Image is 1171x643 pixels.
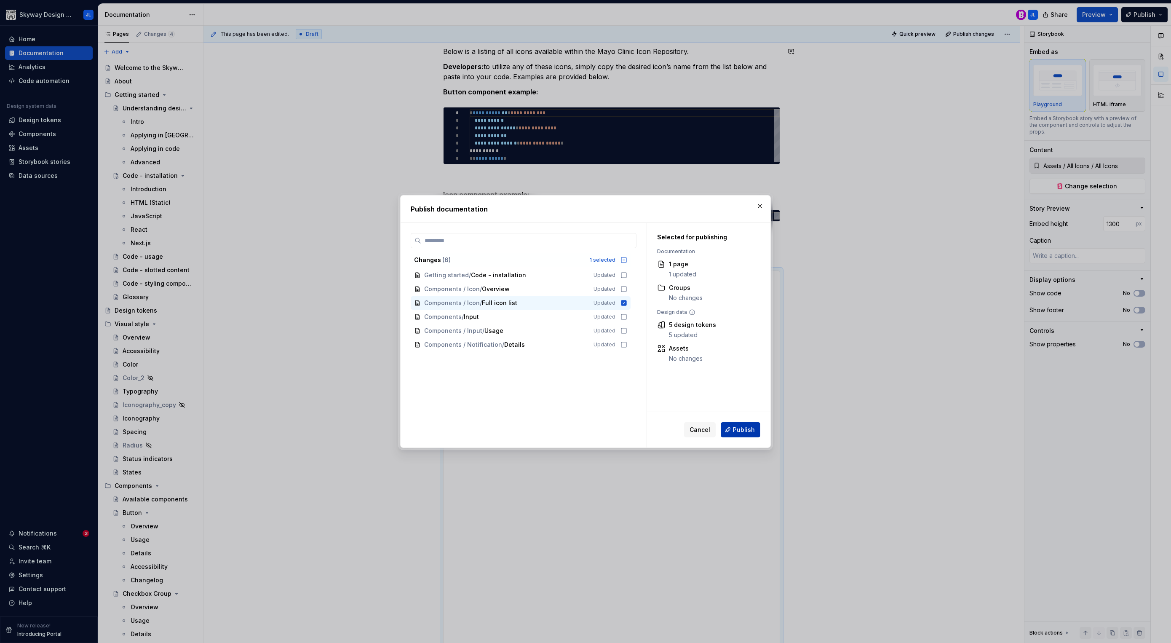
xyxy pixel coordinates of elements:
span: / [482,327,484,335]
span: Cancel [690,426,710,434]
span: Updated [594,341,615,348]
div: No changes [669,294,703,302]
span: Updated [594,300,615,306]
h2: Publish documentation [411,204,760,214]
span: Updated [594,313,615,320]
span: Code - installation [471,271,526,279]
span: / [462,313,464,321]
span: Publish [733,426,755,434]
span: Updated [594,286,615,292]
span: / [480,299,482,307]
span: Input [464,313,481,321]
span: Components [424,313,462,321]
span: Usage [484,327,503,335]
button: Cancel [684,422,716,437]
span: Components / Notification [424,340,502,349]
div: Assets [669,344,703,353]
div: Groups [669,284,703,292]
div: 5 design tokens [669,321,716,329]
span: Getting started [424,271,469,279]
span: Components / Input [424,327,482,335]
span: / [502,340,504,349]
span: / [480,285,482,293]
div: 1 page [669,260,696,268]
span: / [469,271,471,279]
span: ( 6 ) [442,256,451,263]
div: Documentation [657,248,751,255]
span: Details [504,340,525,349]
span: Components / Icon [424,285,480,293]
div: 1 selected [590,257,615,263]
span: Components / Icon [424,299,480,307]
div: 1 updated [669,270,696,279]
span: Full icon list [482,299,517,307]
div: Design data [657,309,751,316]
span: Updated [594,327,615,334]
button: Publish [721,422,760,437]
span: Updated [594,272,615,279]
div: Selected for publishing [657,233,751,241]
div: 5 updated [669,331,716,339]
div: No changes [669,354,703,363]
span: Overview [482,285,510,293]
div: Changes [414,256,585,264]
